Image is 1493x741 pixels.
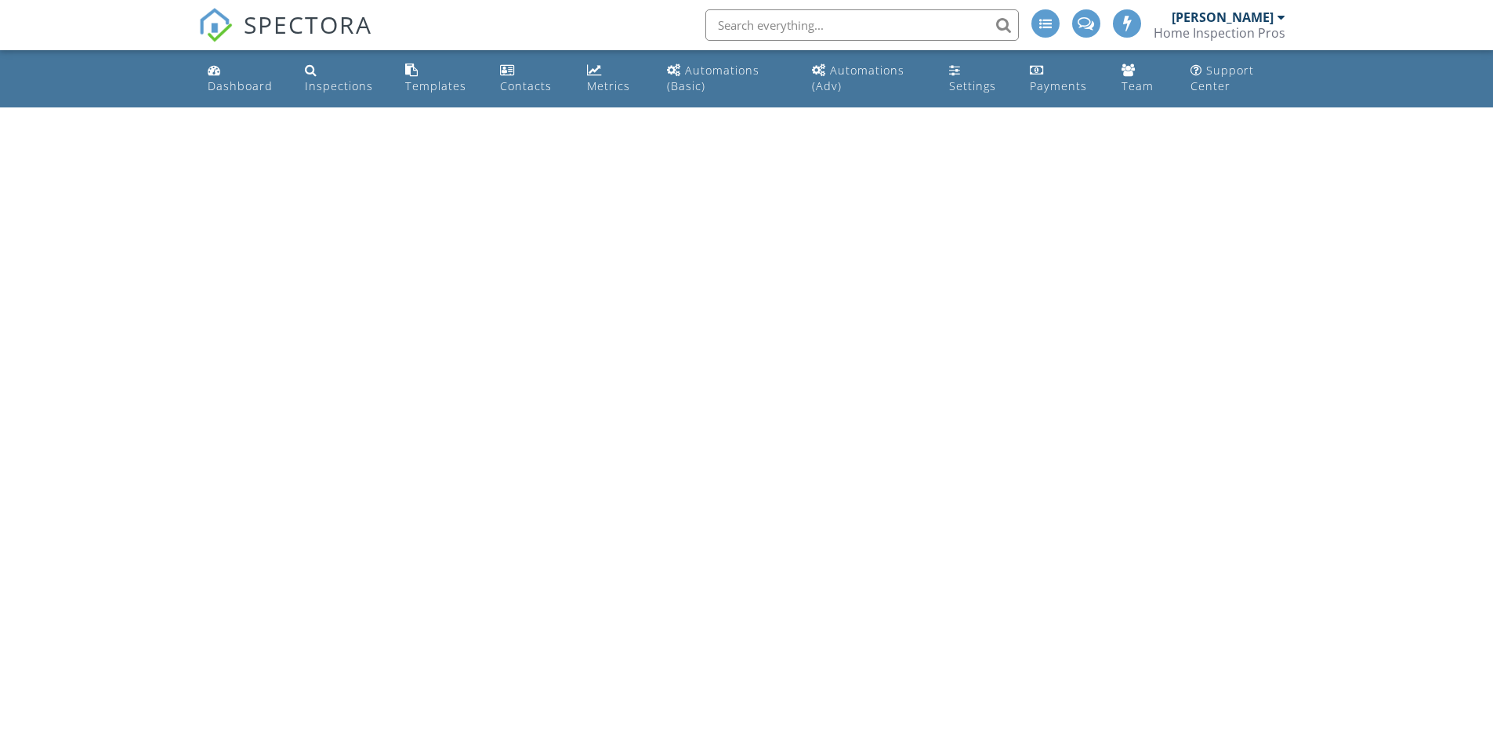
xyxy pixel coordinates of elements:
div: Contacts [500,78,552,93]
a: Automations (Basic) [661,56,793,101]
div: Inspections [305,78,373,93]
a: Inspections [299,56,386,101]
a: Team [1115,56,1172,101]
img: The Best Home Inspection Software - Spectora [198,8,233,42]
a: Contacts [494,56,568,101]
div: Automations (Basic) [667,63,759,93]
a: Payments [1024,56,1103,101]
div: Home Inspection Pros [1154,25,1285,41]
a: Metrics [581,56,648,101]
input: Search everything... [705,9,1019,41]
div: Settings [949,78,996,93]
a: Settings [943,56,1010,101]
div: [PERSON_NAME] [1172,9,1274,25]
span: SPECTORA [244,8,372,41]
div: Team [1122,78,1154,93]
div: Templates [405,78,466,93]
div: Dashboard [208,78,273,93]
a: Automations (Advanced) [806,56,930,101]
div: Support Center [1190,63,1254,93]
a: SPECTORA [198,21,372,54]
a: Support Center [1184,56,1292,101]
a: Dashboard [201,56,287,101]
div: Metrics [587,78,630,93]
a: Templates [399,56,480,101]
div: Payments [1030,78,1087,93]
div: Automations (Adv) [812,63,904,93]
